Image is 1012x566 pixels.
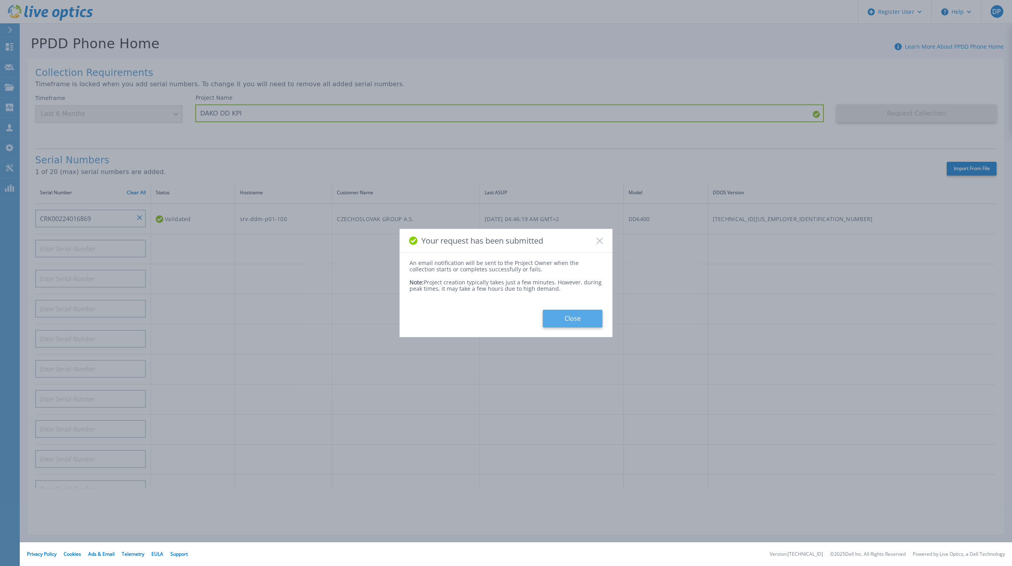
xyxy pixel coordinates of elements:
[410,278,424,286] span: Note:
[170,551,188,557] a: Support
[27,551,57,557] a: Privacy Policy
[410,273,602,292] div: Project creation typically takes just a few minutes. However, during peak times, it may take a fe...
[830,552,906,557] li: © 2025 Dell Inc. All Rights Reserved
[122,551,144,557] a: Telemetry
[410,260,602,273] div: An email notification will be sent to the Project Owner when the collection starts or completes s...
[770,552,823,557] li: Version: [TECHNICAL_ID]
[151,551,163,557] a: EULA
[913,552,1005,557] li: Powered by Live Optics, a Dell Technology
[421,236,543,245] span: Your request has been submitted
[64,551,81,557] a: Cookies
[88,551,115,557] a: Ads & Email
[543,310,602,327] button: Close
